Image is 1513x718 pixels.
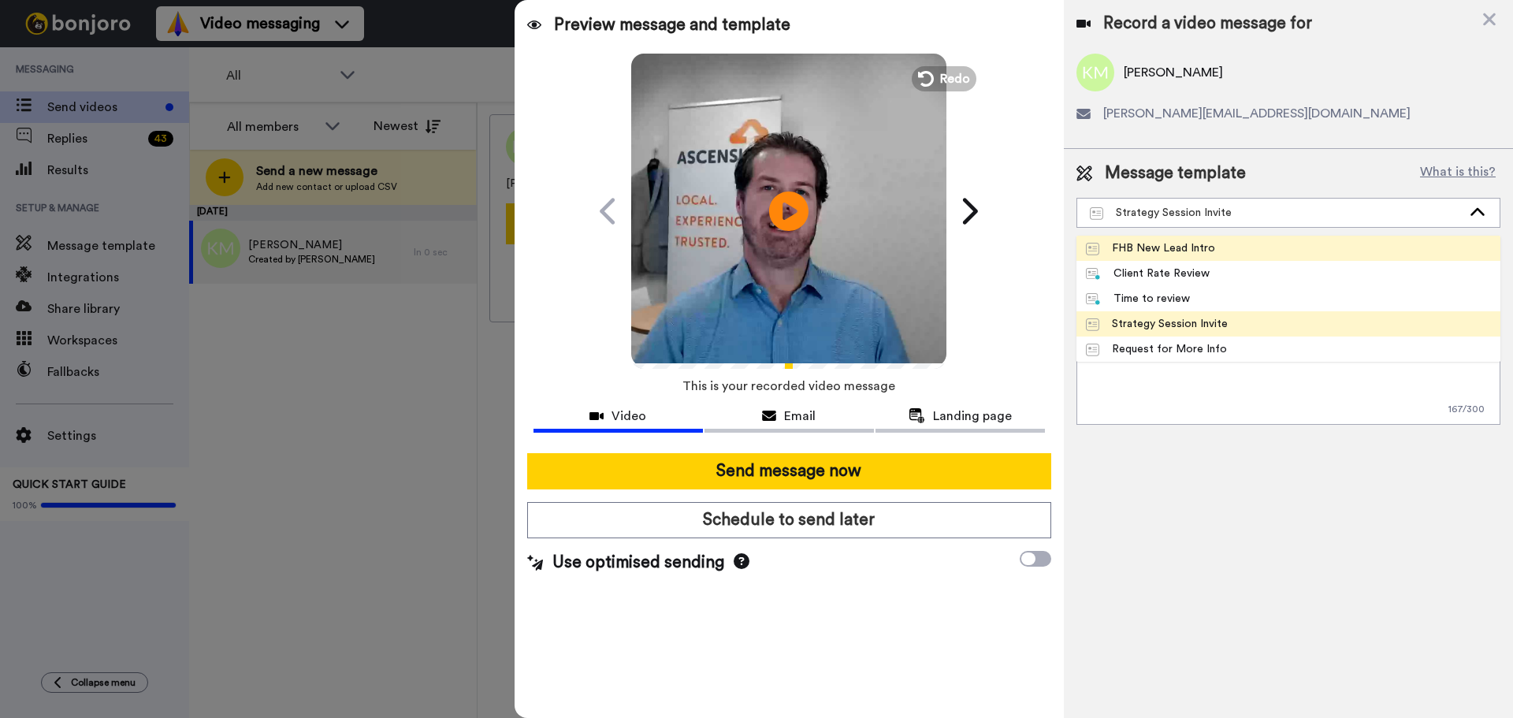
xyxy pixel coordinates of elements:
[1086,344,1099,356] img: Message-temps.svg
[1086,268,1101,281] img: nextgen-template.svg
[1086,341,1227,357] div: Request for More Info
[552,551,724,575] span: Use optimised sending
[682,369,895,404] span: This is your recorded video message
[1086,266,1210,281] div: Client Rate Review
[933,407,1012,426] span: Landing page
[527,453,1051,489] button: Send message now
[1086,243,1099,255] img: Message-temps.svg
[1103,104,1411,123] span: [PERSON_NAME][EMAIL_ADDRESS][DOMAIN_NAME]
[1086,316,1228,332] div: Strategy Session Invite
[784,407,816,426] span: Email
[1086,240,1215,256] div: FHB New Lead Intro
[1090,205,1462,221] div: Strategy Session Invite
[1415,162,1500,185] button: What is this?
[1086,291,1190,307] div: Time to review
[1105,162,1246,185] span: Message template
[1086,293,1101,306] img: nextgen-template.svg
[1090,207,1103,220] img: Message-temps.svg
[612,407,646,426] span: Video
[1086,318,1099,331] img: Message-temps.svg
[527,502,1051,538] button: Schedule to send later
